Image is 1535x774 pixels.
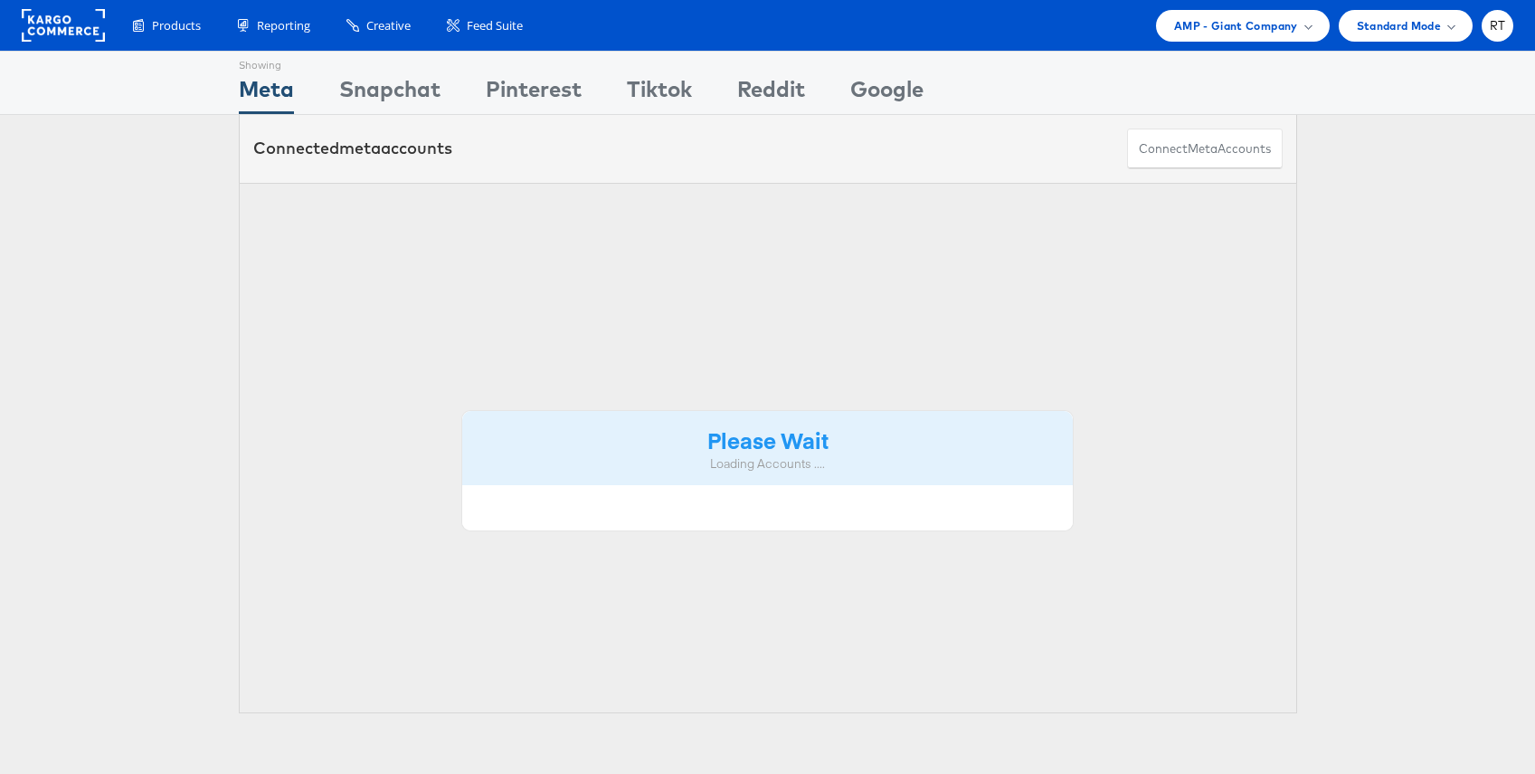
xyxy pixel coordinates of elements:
span: meta [339,138,381,158]
div: Showing [239,52,294,73]
div: Pinterest [486,73,582,114]
span: Feed Suite [467,17,523,34]
strong: Please Wait [707,425,829,454]
span: meta [1188,140,1218,158]
div: Reddit [737,73,805,114]
span: Products [152,17,201,34]
div: Connected accounts [253,137,452,160]
span: Creative [366,17,411,34]
div: Meta [239,73,294,114]
div: Snapchat [339,73,441,114]
span: AMP - Giant Company [1174,16,1298,35]
div: Tiktok [627,73,692,114]
button: ConnectmetaAccounts [1127,129,1283,169]
div: Google [850,73,924,114]
span: RT [1490,20,1506,32]
span: Standard Mode [1357,16,1441,35]
div: Loading Accounts .... [476,455,1060,473]
span: Reporting [257,17,310,34]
